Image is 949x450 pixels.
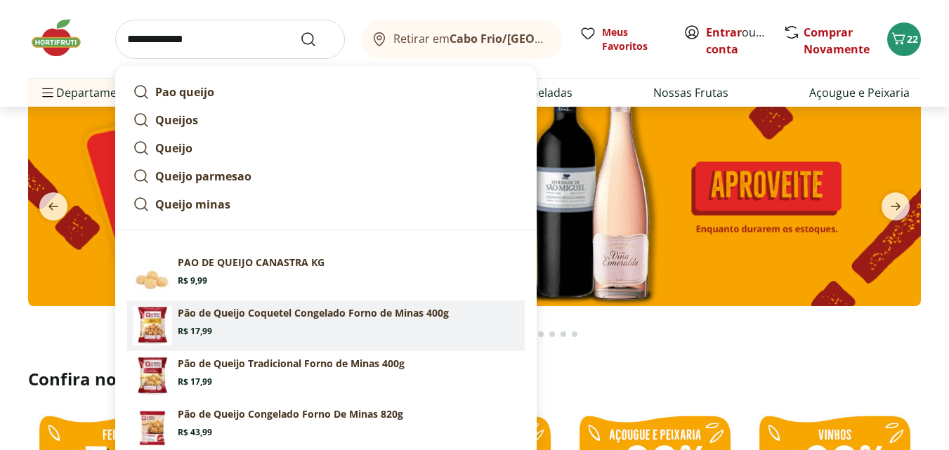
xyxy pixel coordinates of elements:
span: R$ 17,99 [178,326,212,337]
a: Comprar Novamente [804,25,870,57]
p: Pão de Queijo Coquetel Congelado Forno de Minas 400g [178,306,449,320]
span: ou [706,24,768,58]
p: Pão de Queijo Congelado Forno De Minas 820g [178,407,403,421]
strong: Queijo minas [155,197,230,212]
p: Pão de Queijo Tradicional Forno de Minas 400g [178,357,405,371]
a: Açougue e Peixaria [809,84,910,101]
img: Principal [133,256,172,295]
button: Retirar emCabo Frio/[GEOGRAPHIC_DATA] [362,20,563,59]
a: Queijos [127,106,525,134]
span: Retirar em [393,32,549,45]
a: Meus Favoritos [580,25,667,53]
a: Pão de Queijo Coquetel Congelado Forno de Minas 400gPão de Queijo Coquetel Congelado Forno de Min... [127,300,525,351]
h2: Confira nossos descontos exclusivos [28,368,921,390]
button: next [870,192,921,220]
button: Go to page 15 from fs-carousel [535,317,547,351]
button: Carrinho [887,22,921,56]
b: Cabo Frio/[GEOGRAPHIC_DATA] [450,31,623,46]
a: Entrar [706,25,742,40]
a: Criar conta [706,25,783,57]
button: Go to page 16 from fs-carousel [547,317,558,351]
span: R$ 9,99 [178,275,207,286]
button: previous [28,192,79,220]
span: 22 [907,32,918,46]
a: Queijo minas [127,190,525,218]
input: search [115,20,345,59]
span: R$ 43,99 [178,427,212,438]
img: Principal [133,407,172,446]
img: Pão de Queijo Coquetel Congelado Forno de Minas 400g [133,306,172,345]
button: Go to page 17 from fs-carousel [558,317,569,351]
button: Submit Search [300,31,334,48]
p: PAO DE QUEIJO CANASTRA KG [178,256,325,270]
strong: Queijo [155,140,192,156]
img: Pão de Queijo Tradicional Forno de Minas 400g [133,357,172,396]
span: Departamentos [39,76,140,110]
button: Go to page 18 from fs-carousel [569,317,580,351]
span: Meus Favoritos [602,25,667,53]
strong: Queijos [155,112,198,128]
a: Nossas Frutas [653,84,728,101]
span: R$ 17,99 [178,376,212,388]
img: Hortifruti [28,17,98,59]
strong: Queijo parmesao [155,168,251,184]
a: Pão de Queijo Tradicional Forno de Minas 400gPão de Queijo Tradicional Forno de Minas 400gR$ 17,99 [127,351,525,402]
button: Menu [39,76,56,110]
a: PrincipalPAO DE QUEIJO CANASTRA KGR$ 9,99 [127,250,525,300]
a: Pao queijo [127,78,525,106]
a: Queijo [127,134,525,162]
strong: Pao queijo [155,84,214,100]
a: Queijo parmesao [127,162,525,190]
